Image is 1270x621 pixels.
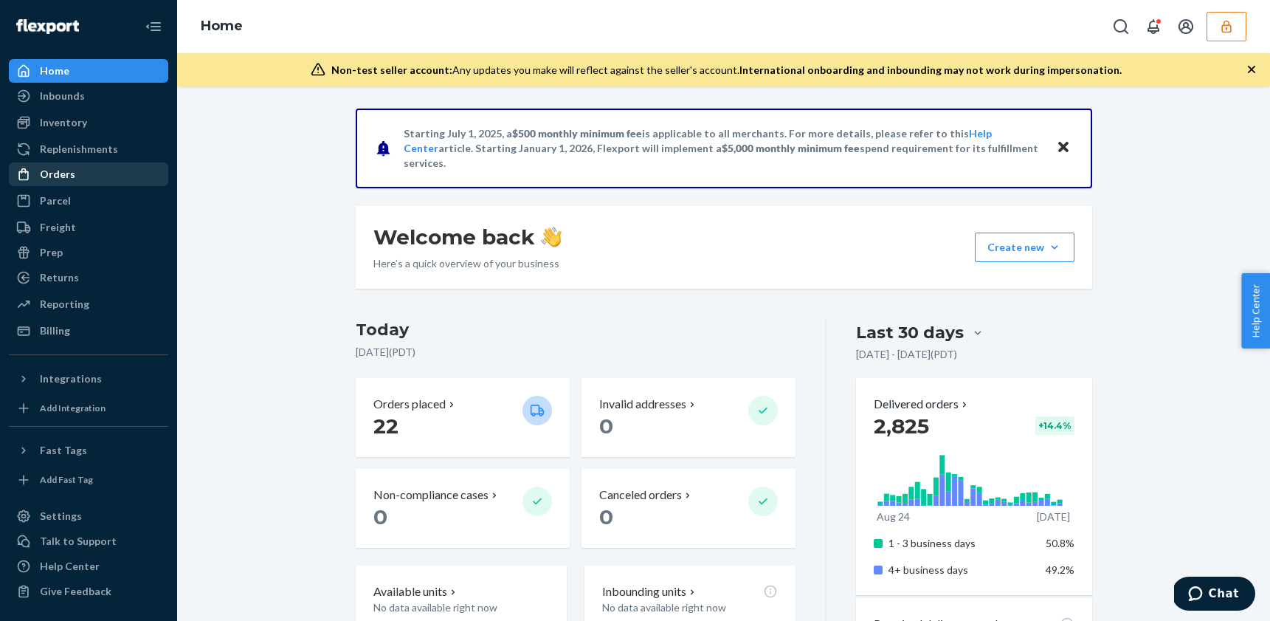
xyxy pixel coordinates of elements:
[373,504,387,529] span: 0
[40,115,87,130] div: Inventory
[9,580,168,603] button: Give Feedback
[9,439,168,462] button: Fast Tags
[16,19,79,34] img: Flexport logo
[40,193,71,208] div: Parcel
[40,167,75,182] div: Orders
[9,84,168,108] a: Inbounds
[599,414,613,439] span: 0
[9,367,168,391] button: Integrations
[888,536,1034,551] p: 1 - 3 business days
[599,396,686,413] p: Invalid addresses
[599,504,613,529] span: 0
[1035,416,1074,435] div: + 14.4 %
[40,473,93,486] div: Add Fast Tag
[874,414,929,439] span: 2,825
[874,396,970,413] button: Delivered orders
[40,245,63,260] div: Prep
[975,233,1074,262] button: Create new
[9,292,168,316] a: Reporting
[40,443,87,458] div: Fast Tags
[9,266,168,289] a: Returns
[373,600,549,615] p: No data available right now
[40,323,70,338] div: Billing
[404,126,1042,171] p: Starting July 1, 2025, a is applicable to all merchants. For more details, please refer to this a...
[40,509,82,524] div: Settings
[9,555,168,578] a: Help Center
[9,216,168,239] a: Freight
[1171,12,1201,41] button: Open account menu
[9,529,168,553] button: Talk to Support
[9,397,168,420] a: Add Integration
[40,142,118,157] div: Replenishments
[331,63,1122,78] div: Any updates you make will reflect against the seller's account.
[722,142,860,154] span: $5,000 monthly minimum fee
[877,510,910,524] p: Aug 24
[1174,577,1255,614] iframe: Opens a widget where you can chat to one of our agents
[373,414,398,439] span: 22
[9,137,168,161] a: Replenishments
[856,347,957,362] p: [DATE] - [DATE] ( PDT )
[356,318,796,342] h3: Today
[40,220,76,235] div: Freight
[40,402,106,414] div: Add Integration
[602,600,778,615] p: No data available right now
[1241,273,1270,349] button: Help Center
[40,89,85,103] div: Inbounds
[856,321,964,344] div: Last 30 days
[9,59,168,83] a: Home
[541,227,562,247] img: hand-wave emoji
[40,559,100,574] div: Help Center
[373,224,562,250] h1: Welcome back
[40,64,69,78] div: Home
[581,469,796,548] button: Canceled orders 0
[512,127,642,140] span: $500 monthly minimum fee
[888,563,1034,577] p: 4+ business days
[599,487,682,504] p: Canceled orders
[1046,563,1074,576] span: 49.2%
[201,18,243,34] a: Home
[1037,510,1070,524] p: [DATE]
[9,468,168,492] a: Add Fast Tag
[356,378,570,457] button: Orders placed 22
[1106,12,1136,41] button: Open Search Box
[9,189,168,213] a: Parcel
[356,345,796,360] p: [DATE] ( PDT )
[9,504,168,528] a: Settings
[331,64,452,76] span: Non-test seller account:
[373,396,446,413] p: Orders placed
[373,583,447,600] p: Available units
[739,64,1122,76] span: International onboarding and inbounding may not work during impersonation.
[40,584,111,599] div: Give Feedback
[1054,137,1073,159] button: Close
[40,270,79,285] div: Returns
[9,111,168,134] a: Inventory
[581,378,796,457] button: Invalid addresses 0
[189,5,255,48] ol: breadcrumbs
[9,241,168,264] a: Prep
[373,487,489,504] p: Non-compliance cases
[1139,12,1168,41] button: Open notifications
[40,371,102,386] div: Integrations
[9,162,168,186] a: Orders
[139,12,168,41] button: Close Navigation
[40,534,117,549] div: Talk to Support
[356,469,570,548] button: Non-compliance cases 0
[1046,537,1074,549] span: 50.8%
[602,583,686,600] p: Inbounding units
[373,256,562,271] p: Here’s a quick overview of your business
[40,297,89,312] div: Reporting
[9,319,168,343] a: Billing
